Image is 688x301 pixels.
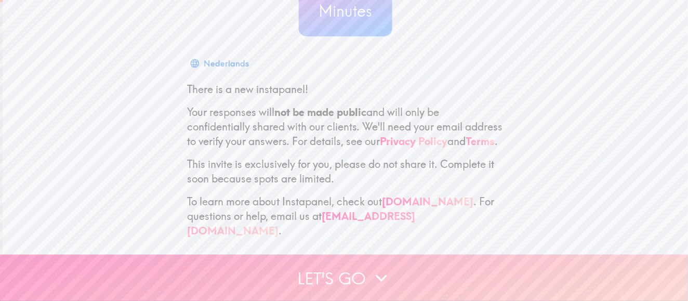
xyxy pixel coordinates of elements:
[188,157,504,186] p: This invite is exclusively for you, please do not share it. Complete it soon because spots are li...
[188,105,504,149] p: Your responses will and will only be confidentially shared with our clients. We'll need your emai...
[466,135,495,148] a: Terms
[188,210,416,237] a: [EMAIL_ADDRESS][DOMAIN_NAME]
[188,194,504,238] p: To learn more about Instapanel, check out . For questions or help, email us at .
[380,135,448,148] a: Privacy Policy
[188,83,309,96] span: There is a new instapanel!
[275,106,367,119] b: not be made public
[382,195,474,208] a: [DOMAIN_NAME]
[188,53,254,74] button: Nederlands
[204,56,249,71] div: Nederlands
